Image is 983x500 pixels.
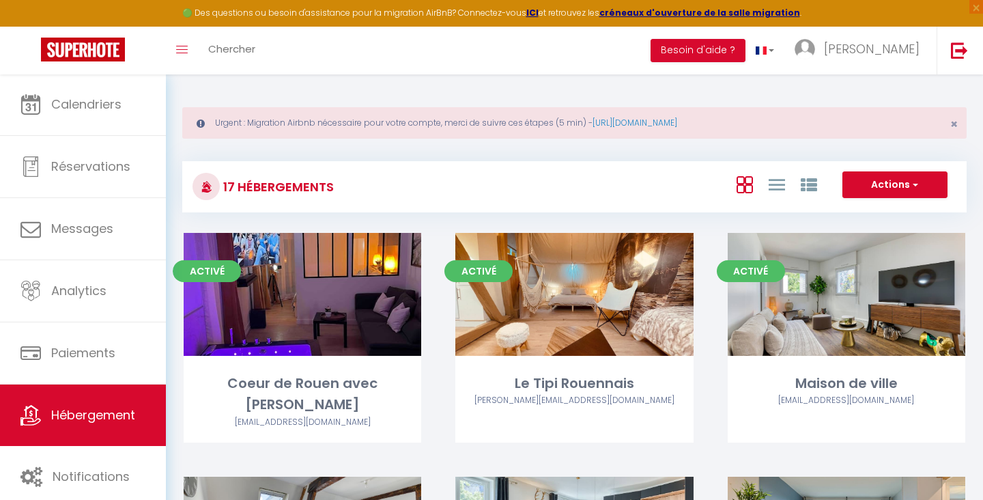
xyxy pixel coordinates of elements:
[526,7,539,18] a: ICI
[599,7,800,18] a: créneaux d'ouverture de la salle migration
[842,171,948,199] button: Actions
[53,468,130,485] span: Notifications
[717,260,785,282] span: Activé
[184,373,421,416] div: Coeur de Rouen avec [PERSON_NAME]
[184,416,421,429] div: Airbnb
[455,394,693,407] div: Airbnb
[769,173,785,195] a: Vue en Liste
[950,118,958,130] button: Close
[173,260,241,282] span: Activé
[51,344,115,361] span: Paiements
[951,42,968,59] img: logout
[41,38,125,61] img: Super Booking
[801,173,817,195] a: Vue par Groupe
[784,27,937,74] a: ... [PERSON_NAME]
[950,115,958,133] span: ×
[51,406,135,423] span: Hébergement
[455,373,693,394] div: Le Tipi Rouennais
[651,39,745,62] button: Besoin d'aide ?
[220,171,334,202] h3: 17 Hébergements
[51,220,113,237] span: Messages
[593,117,677,128] a: [URL][DOMAIN_NAME]
[51,96,122,113] span: Calendriers
[728,394,965,407] div: Airbnb
[444,260,513,282] span: Activé
[182,107,967,139] div: Urgent : Migration Airbnb nécessaire pour votre compte, merci de suivre ces étapes (5 min) -
[198,27,266,74] a: Chercher
[795,39,815,59] img: ...
[208,42,255,56] span: Chercher
[824,40,920,57] span: [PERSON_NAME]
[51,282,106,299] span: Analytics
[51,158,130,175] span: Réservations
[728,373,965,394] div: Maison de ville
[737,173,753,195] a: Vue en Box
